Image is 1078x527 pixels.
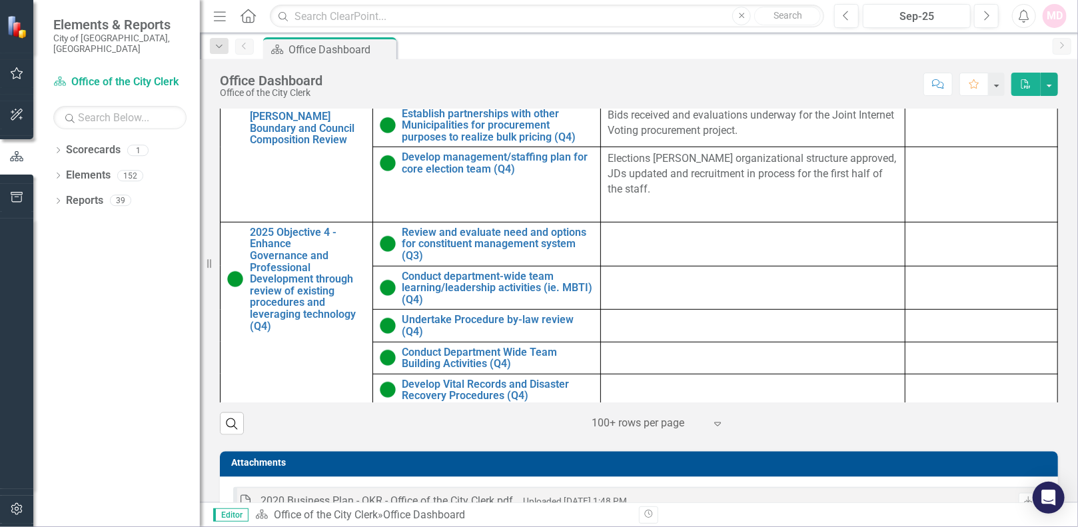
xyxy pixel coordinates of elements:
td: Double-Click to Edit Right Click for Context Menu [372,103,601,147]
small: Uploaded [DATE] 1:48 PM [523,496,627,507]
td: Double-Click to Edit [601,310,905,342]
td: Double-Click to Edit [905,103,1058,147]
img: Proceeding as Anticipated [380,350,396,366]
div: Office of the City Clerk [220,88,322,98]
button: Search [754,7,821,25]
td: Double-Click to Edit [905,342,1058,374]
small: City of [GEOGRAPHIC_DATA], [GEOGRAPHIC_DATA] [53,33,187,55]
a: Office of the City Clerk [53,75,187,90]
div: Office Dashboard [383,508,465,521]
img: Proceeding as Anticipated [380,280,396,296]
td: Double-Click to Edit [601,374,905,406]
p: Elections [PERSON_NAME] organizational structure approved, JDs updated and recruitment in process... [608,151,898,200]
div: 152 [117,170,143,181]
td: Double-Click to Edit [905,147,1058,222]
td: Double-Click to Edit Right Click for Context Menu [221,48,373,223]
td: Double-Click to Edit Right Click for Context Menu [372,342,601,374]
a: Reports [66,193,103,209]
td: Double-Click to Edit [905,310,1058,342]
img: Proceeding as Anticipated [380,236,396,252]
a: Develop management/staffing plan for core election team (Q4) [402,151,594,175]
span: Editor [213,508,249,522]
td: Double-Click to Edit Right Click for Context Menu [372,222,601,266]
input: Search Below... [53,106,187,129]
div: Office Dashboard [288,41,393,58]
a: Review and evaluate need and options for constituent management system (Q3) [402,227,594,262]
img: Proceeding as Anticipated [380,117,396,133]
div: 39 [110,195,131,207]
img: Proceeding as Anticipated [227,271,243,287]
input: Search ClearPoint... [270,5,824,28]
button: Sep-25 [863,4,971,28]
a: Scorecards [66,143,121,158]
td: Double-Click to Edit Right Click for Context Menu [372,266,601,310]
td: Double-Click to Edit Right Click for Context Menu [372,310,601,342]
td: Double-Click to Edit [601,266,905,310]
td: Double-Click to Edit [905,266,1058,310]
img: ClearPoint Strategy [7,15,30,39]
img: Proceeding as Anticipated [380,382,396,398]
td: Double-Click to Edit Right Click for Context Menu [372,374,601,406]
h3: Attachments [231,458,1051,468]
td: Double-Click to Edit [601,147,905,222]
button: MD [1043,4,1067,28]
td: Double-Click to Edit [905,374,1058,406]
td: Double-Click to Edit Right Click for Context Menu [221,222,373,406]
div: » [255,508,629,523]
td: Double-Click to Edit [905,222,1058,266]
span: Elements & Reports [53,17,187,33]
div: Sep-25 [867,9,966,25]
td: Double-Click to Edit [601,103,905,147]
a: Elements [66,168,111,183]
span: Search [774,10,802,21]
a: Conduct Department Wide Team Building Activities (Q4) [402,346,594,370]
a: Establish partnerships with other Municipalities for procurement purposes to realize bulk pricing... [402,108,594,143]
td: Double-Click to Edit [601,222,905,266]
a: Undertake Procedure by-law review (Q4) [402,314,594,337]
img: Proceeding as Anticipated [380,318,396,334]
a: Develop Vital Records and Disaster Recovery Procedures (Q4) [402,378,594,402]
div: Open Intercom Messenger [1033,482,1065,514]
td: Double-Click to Edit Right Click for Context Menu [372,147,601,222]
div: Office Dashboard [220,73,322,88]
div: 1 [127,145,149,156]
img: Proceeding as Anticipated [380,155,396,171]
a: 2025 Objective 4 - Enhance Governance and Professional Development through review of existing pro... [250,227,366,332]
td: Double-Click to Edit [601,342,905,374]
div: 2020 Business Plan - OKR - Office of the City Clerk.pdf [261,494,513,510]
a: Conduct department-wide team learning/leadership activities (ie. MBTI) (Q4) [402,270,594,306]
p: Bids received and evaluations underway for the Joint Internet Voting procurement project. [608,108,898,139]
a: Office of the City Clerk [274,508,378,521]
